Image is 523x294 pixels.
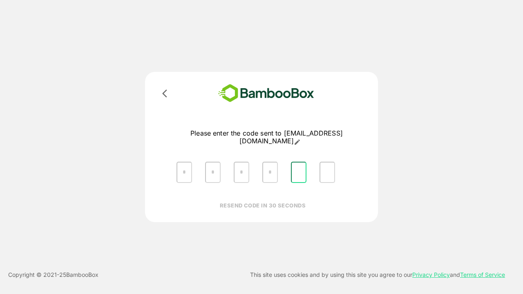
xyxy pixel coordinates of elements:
input: Please enter OTP character 2 [205,162,221,183]
p: This site uses cookies and by using this site you agree to our and [250,270,505,280]
a: Privacy Policy [412,271,450,278]
img: bamboobox [206,82,326,105]
p: Please enter the code sent to [EMAIL_ADDRESS][DOMAIN_NAME] [170,129,363,145]
input: Please enter OTP character 1 [177,162,192,183]
input: Please enter OTP character 4 [262,162,278,183]
input: Please enter OTP character 5 [291,162,306,183]
input: Please enter OTP character 3 [234,162,249,183]
p: Copyright © 2021- 25 BambooBox [8,270,98,280]
a: Terms of Service [460,271,505,278]
input: Please enter OTP character 6 [320,162,335,183]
